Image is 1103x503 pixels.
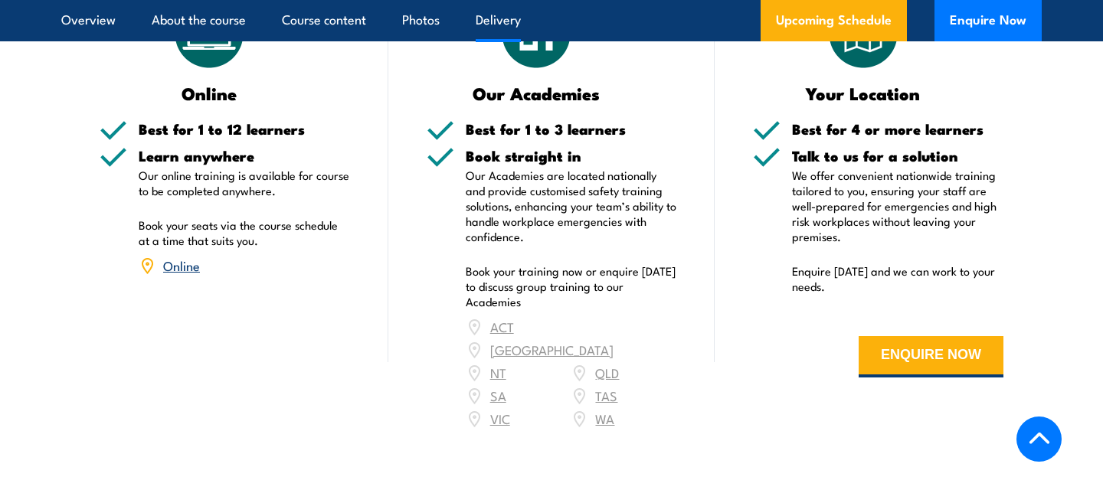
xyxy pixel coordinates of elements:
h5: Talk to us for a solution [792,149,1003,163]
h3: Your Location [753,84,973,102]
a: Online [163,256,200,274]
p: Our Academies are located nationally and provide customised safety training solutions, enhancing ... [466,168,677,244]
p: We offer convenient nationwide training tailored to you, ensuring your staff are well-prepared fo... [792,168,1003,244]
h5: Learn anywhere [139,149,350,163]
button: ENQUIRE NOW [859,336,1003,377]
h5: Best for 1 to 12 learners [139,122,350,136]
p: Book your training now or enquire [DATE] to discuss group training to our Academies [466,263,677,309]
h5: Best for 1 to 3 learners [466,122,677,136]
p: Our online training is available for course to be completed anywhere. [139,168,350,198]
h3: Online [100,84,319,102]
h5: Book straight in [466,149,677,163]
p: Enquire [DATE] and we can work to your needs. [792,263,1003,294]
p: Book your seats via the course schedule at a time that suits you. [139,217,350,248]
h5: Best for 4 or more learners [792,122,1003,136]
h3: Our Academies [427,84,646,102]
